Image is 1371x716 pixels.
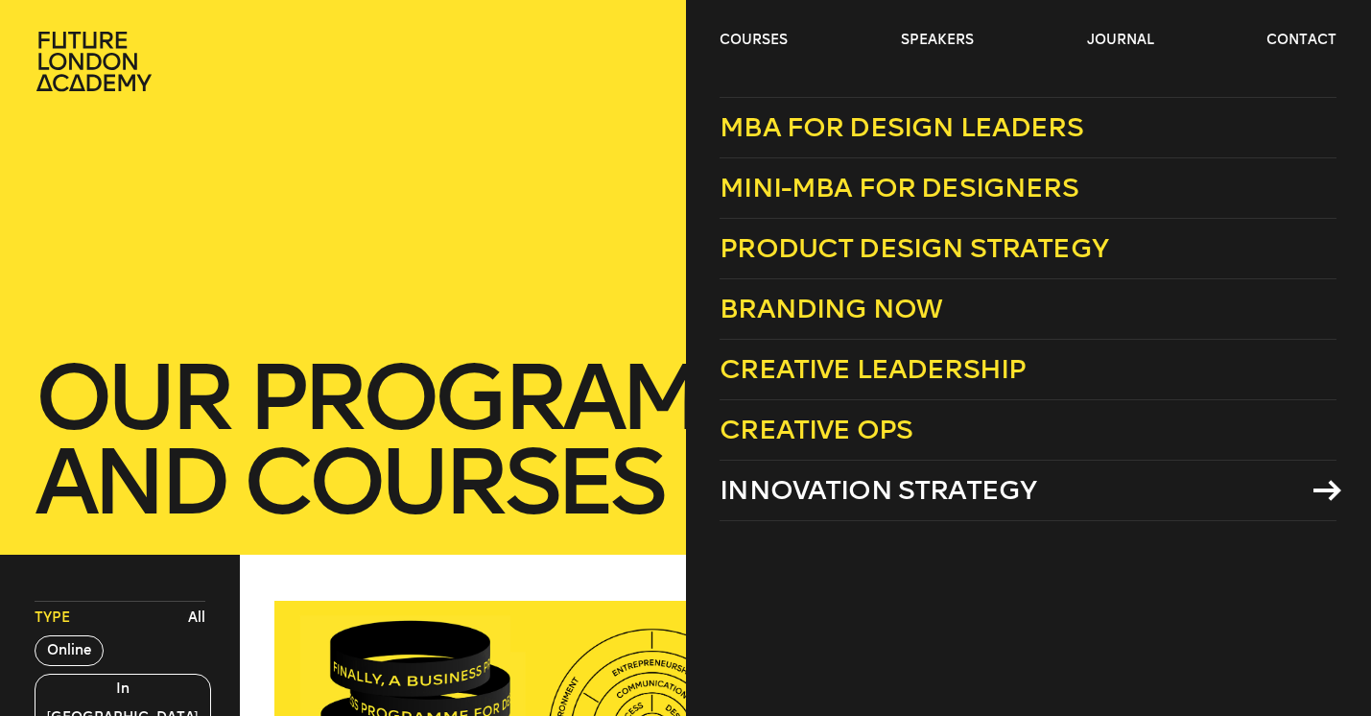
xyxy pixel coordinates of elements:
[720,414,912,445] span: Creative Ops
[720,293,942,324] span: Branding Now
[720,279,1336,340] a: Branding Now
[720,172,1078,203] span: Mini-MBA for Designers
[720,340,1336,400] a: Creative Leadership
[720,158,1336,219] a: Mini-MBA for Designers
[720,232,1108,264] span: Product Design Strategy
[720,97,1336,158] a: MBA for Design Leaders
[720,461,1336,521] a: Innovation Strategy
[901,31,974,50] a: speakers
[720,31,788,50] a: courses
[720,111,1083,143] span: MBA for Design Leaders
[720,400,1336,461] a: Creative Ops
[720,474,1036,506] span: Innovation Strategy
[1266,31,1336,50] a: contact
[1087,31,1154,50] a: journal
[720,353,1026,385] span: Creative Leadership
[720,219,1336,279] a: Product Design Strategy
